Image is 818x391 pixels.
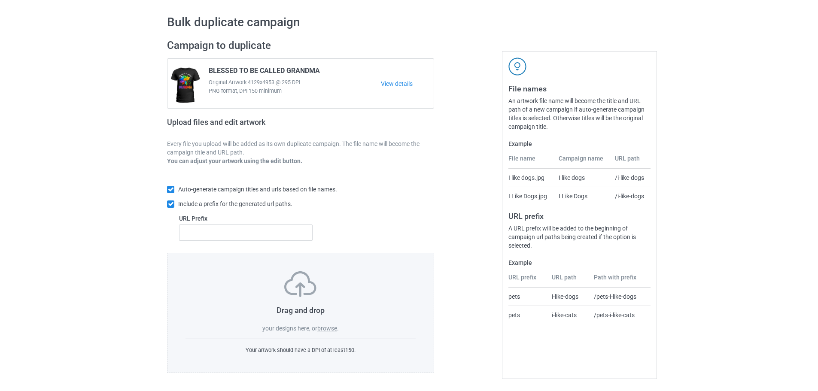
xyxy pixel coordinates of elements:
th: URL prefix [508,273,547,288]
span: Auto-generate campaign titles and urls based on file names. [178,186,337,193]
img: svg+xml;base64,PD94bWwgdmVyc2lvbj0iMS4wIiBlbmNvZGluZz0iVVRGLTgiPz4KPHN2ZyB3aWR0aD0iNzVweCIgaGVpZ2... [284,271,316,297]
div: An artwork file name will become the title and URL path of a new campaign if auto-generate campai... [508,97,651,131]
span: . [337,325,339,332]
td: /pets-i-like-cats [589,306,651,324]
h3: URL prefix [508,211,651,221]
h2: Campaign to duplicate [167,39,434,52]
h3: Drag and drop [185,305,416,315]
span: PNG format, DPI 150 minimum [209,87,381,95]
td: I like dogs [554,169,611,187]
span: your designs here, or [262,325,317,332]
th: URL path [547,273,590,288]
label: browse [317,325,337,332]
a: View details [381,79,434,88]
td: i-like-dogs [547,288,590,306]
td: /i-like-dogs [610,169,651,187]
td: /i-like-dogs [610,187,651,205]
b: You can adjust your artwork using the edit button. [167,158,302,164]
label: Example [508,258,651,267]
h3: File names [508,84,651,94]
th: Campaign name [554,154,611,169]
td: /pets-i-like-dogs [589,288,651,306]
h2: Upload files and edit artwork [167,118,327,133]
td: pets [508,288,547,306]
td: I Like Dogs.jpg [508,187,553,205]
td: I Like Dogs [554,187,611,205]
div: A URL prefix will be added to the beginning of campaign url paths being created if the option is ... [508,224,651,250]
th: URL path [610,154,651,169]
p: Every file you upload will be added as its own duplicate campaign. The file name will become the ... [167,139,434,157]
span: Original Artwork 4129x4953 @ 295 DPI [209,78,381,87]
label: URL Prefix [179,214,313,223]
td: pets [508,306,547,324]
label: Example [508,139,651,148]
span: Your artwork should have a DPI of at least 150 . [246,347,356,353]
span: Include a prefix for the generated url paths. [178,200,292,207]
h1: Bulk duplicate campaign [167,15,651,30]
th: File name [508,154,553,169]
th: Path with prefix [589,273,651,288]
span: BLESSED TO BE CALLED GRANDMA [209,67,320,78]
img: svg+xml;base64,PD94bWwgdmVyc2lvbj0iMS4wIiBlbmNvZGluZz0iVVRGLTgiPz4KPHN2ZyB3aWR0aD0iNDJweCIgaGVpZ2... [508,58,526,76]
td: I like dogs.jpg [508,169,553,187]
td: i-like-cats [547,306,590,324]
